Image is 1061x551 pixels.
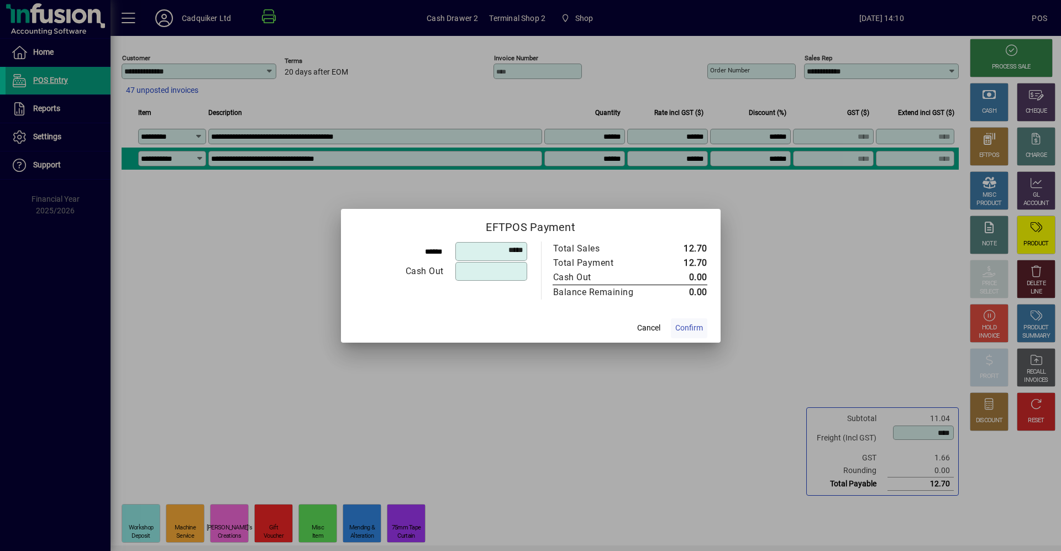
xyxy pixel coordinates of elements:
td: 12.70 [657,256,707,270]
td: Total Payment [553,256,657,270]
div: Balance Remaining [553,286,646,299]
span: Confirm [675,322,703,334]
div: Cash Out [553,271,646,284]
button: Cancel [631,318,666,338]
span: Cancel [637,322,660,334]
td: 0.00 [657,285,707,300]
td: 12.70 [657,242,707,256]
button: Confirm [671,318,707,338]
td: Total Sales [553,242,657,256]
td: 0.00 [657,270,707,285]
h2: EFTPOS Payment [341,209,721,241]
div: Cash Out [355,265,444,278]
